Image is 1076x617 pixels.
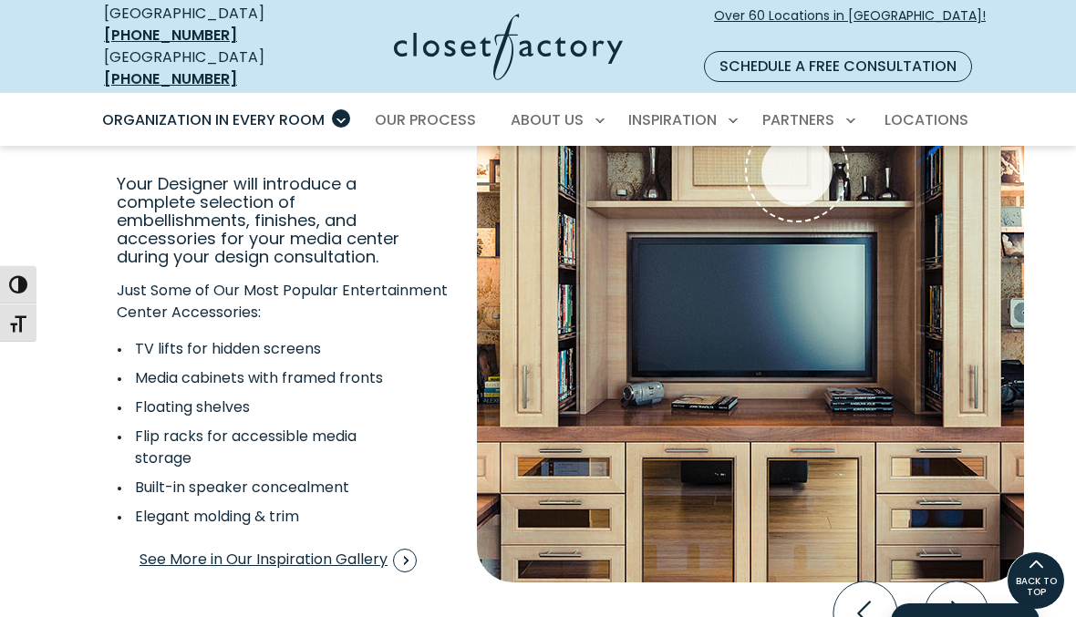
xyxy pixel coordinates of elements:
[117,477,397,499] li: Built-in speaker concealment
[104,3,303,46] div: [GEOGRAPHIC_DATA]
[140,549,417,572] span: See More in Our Inspiration Gallery
[117,367,397,389] li: Media cabinets with framed fronts
[1007,551,1065,610] a: BACK TO TOP
[394,14,623,80] img: Closet Factory Logo
[102,109,325,130] span: Organization in Every Room
[704,51,972,82] a: Schedule a Free Consultation
[762,109,834,130] span: Partners
[104,68,237,89] a: [PHONE_NUMBER]
[117,506,397,528] li: Elegant molding & trim
[104,25,237,46] a: [PHONE_NUMBER]
[117,338,397,360] li: TV lifts for hidden screens
[117,172,399,268] span: Your Designer will introduce a complete selection of embellishments, finishes, and accessories fo...
[117,426,397,469] li: Flip racks for accessible media storage
[104,46,303,90] div: [GEOGRAPHIC_DATA]
[89,95,987,146] nav: Primary Menu
[117,280,455,324] p: Just Some of Our Most Popular Entertainment Center Accessories:
[139,542,418,579] a: See More in Our Inspiration Gallery
[511,109,584,130] span: About Us
[714,6,986,45] span: Over 60 Locations in [GEOGRAPHIC_DATA]!
[885,109,968,130] span: Locations
[628,109,717,130] span: Inspiration
[1008,576,1064,598] span: BACK TO TOP
[117,396,397,418] li: Floating shelves
[375,109,476,130] span: Our Process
